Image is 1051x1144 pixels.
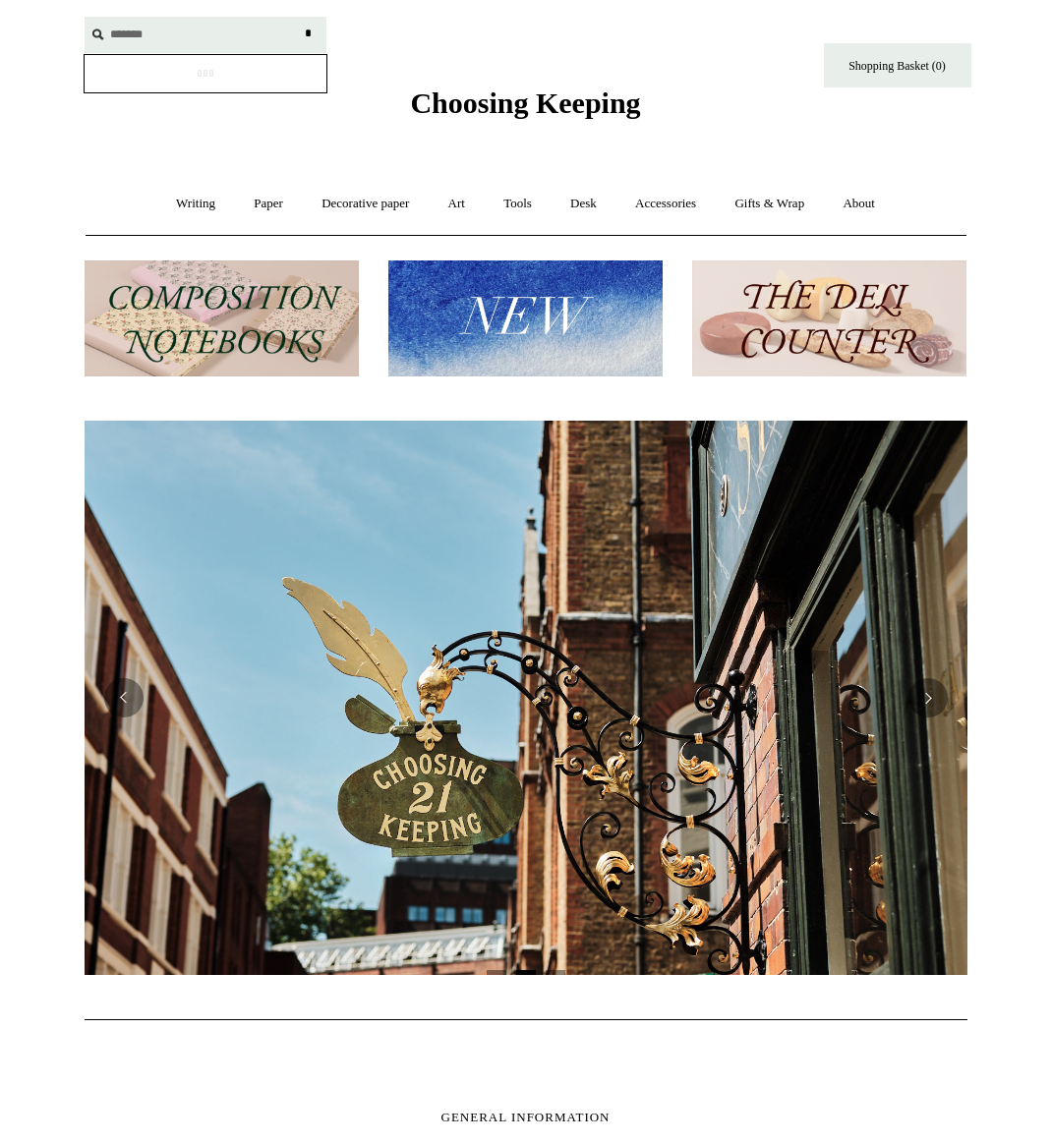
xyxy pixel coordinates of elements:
img: The Deli Counter [692,260,966,377]
a: Decorative paper [304,178,427,230]
a: Desk [553,178,614,230]
button: Next [908,678,948,717]
a: Shopping Basket (0) [824,43,971,87]
a: Gifts & Wrap [717,178,822,230]
span: Choosing Keeping [410,86,640,119]
a: Choosing Keeping [410,102,640,116]
img: Copyright Choosing Keeping 20190711 LS Homepage 7.jpg__PID:4c49fdcc-9d5f-40e8-9753-f5038b35abb7 [85,421,967,975]
img: 202302 Composition ledgers.jpg__PID:69722ee6-fa44-49dd-a067-31375e5d54ec [85,260,359,377]
button: Page 2 [516,970,536,975]
button: Page 1 [487,970,506,975]
a: About [825,178,893,230]
a: Writing [158,178,233,230]
a: Accessories [617,178,714,230]
button: Page 3 [546,970,565,975]
a: Tools [486,178,550,230]
a: Paper [236,178,301,230]
span: GENERAL INFORMATION [441,1110,611,1124]
button: Previous [104,678,144,717]
a: Art [431,178,483,230]
img: New.jpg__PID:f73bdf93-380a-4a35-bcfe-7823039498e1 [388,260,663,377]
